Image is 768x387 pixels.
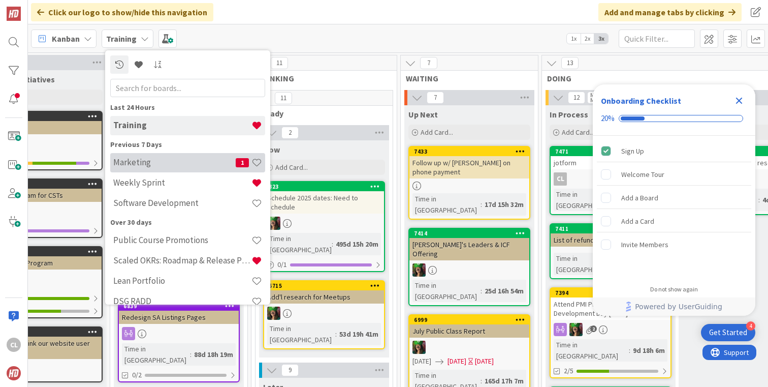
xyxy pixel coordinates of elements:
span: 2 [281,127,299,139]
div: Close Checklist [731,93,747,109]
div: List of refunds [551,233,670,247]
span: : [629,345,630,356]
div: Click our logo to show/hide this navigation [31,3,213,21]
div: Add a Board [621,192,658,204]
div: Min 1 [590,93,602,98]
span: In Process [550,109,588,120]
div: 0/1 [264,258,384,271]
span: 2x [581,34,594,44]
img: avatar [7,366,21,380]
div: Sign Up [621,145,644,157]
input: Quick Filter... [619,29,695,48]
div: 323Schedule 2025 dates: Need to schedule [264,182,384,214]
img: SL [412,341,426,354]
div: Welcome Tour is incomplete. [597,163,751,186]
img: SL [569,323,583,336]
div: Add a Card is incomplete. [597,210,751,232]
span: [DATE] [447,356,466,367]
a: 7471jotformCLTime in [GEOGRAPHIC_DATA]:3d 20h 44m [550,146,671,215]
div: Time in [GEOGRAPHIC_DATA] [554,253,622,275]
div: 323 [269,183,384,190]
div: 7433 [414,148,529,155]
input: Search for boards... [110,79,265,97]
span: 0 / 1 [277,259,287,270]
div: Add a Board is incomplete. [597,187,751,209]
a: 7394Attend PMI Professional Development Day [DATE]. Booth?SLTime in [GEOGRAPHIC_DATA]:9d 18h 6m2/5 [550,287,671,378]
div: 6839 [119,302,239,311]
div: Get Started [709,328,747,338]
div: Follow up w/ [PERSON_NAME] on phone payment [409,156,529,178]
h4: Scaled OKRs: Roadmap & Release Plan [113,255,251,265]
div: 6999July Public Class Report [409,315,529,338]
div: Time in [GEOGRAPHIC_DATA] [412,193,481,216]
div: Time in [GEOGRAPHIC_DATA] [412,280,481,302]
span: 11 [275,92,292,104]
h4: Marketing [113,157,236,167]
div: Do not show again [650,285,698,293]
div: SL [264,307,384,320]
h4: Weekly Sprint [113,177,251,188]
div: Sign Up is complete. [597,140,751,162]
span: 2 [590,325,597,332]
span: Add Card... [275,163,308,172]
div: Checklist items [593,136,755,279]
span: Now [263,144,280,155]
div: 7414 [409,229,529,238]
div: July Public Class Report [409,324,529,338]
div: 9d 18h 6m [630,345,667,356]
h4: DSG RADD [113,296,251,306]
div: Previous 7 Days [110,139,265,150]
div: Schedule 2025 dates: Need to schedule [264,191,384,214]
div: Time in [GEOGRAPHIC_DATA] [267,233,332,255]
div: 7411List of refunds [551,224,670,247]
img: SL [267,307,280,320]
span: 13 [561,57,579,69]
img: Visit kanbanzone.com [7,7,21,21]
div: 7471jotform [551,147,670,169]
a: 7433Follow up w/ [PERSON_NAME] on phone paymentTime in [GEOGRAPHIC_DATA]:17d 15h 32m [408,146,530,220]
div: Onboarding Checklist [601,95,681,107]
a: 323Schedule 2025 dates: Need to scheduleSLTime in [GEOGRAPHIC_DATA]:495d 15h 20m0/1 [263,181,385,272]
b: Training [106,34,137,44]
div: SL [409,263,529,277]
div: 7411 [551,224,670,233]
div: 7394 [551,288,670,297]
div: 25d 16h 54m [482,285,526,296]
span: 7 [420,57,437,69]
div: 53d 19h 41m [337,329,381,340]
div: 323 [264,182,384,191]
div: Invite Members is incomplete. [597,233,751,256]
span: 9 [281,364,299,376]
div: Last 24 Hours [110,102,265,113]
div: 7433 [409,147,529,156]
div: Attend PMI Professional Development Day [DATE]. Booth? [551,297,670,320]
span: [DATE] [412,356,431,367]
div: Time in [GEOGRAPHIC_DATA] [554,189,625,211]
img: SL [267,217,280,230]
a: Powered by UserGuiding [598,297,750,316]
div: Footer [593,297,755,316]
span: Up Next [408,109,438,120]
div: Open Get Started checklist, remaining modules: 4 [701,324,755,341]
div: 7394Attend PMI Professional Development Day [DATE]. Booth? [551,288,670,320]
span: Ready [261,108,380,118]
span: Kanban [52,33,80,45]
div: 7433Follow up w/ [PERSON_NAME] on phone payment [409,147,529,178]
img: SL [412,263,426,277]
div: Add a Card [621,215,654,227]
div: 4 [746,321,755,331]
div: CL [7,338,21,352]
h4: Software Development [113,198,251,208]
div: 6715Add'l research for Meetups [264,281,384,304]
span: 3x [594,34,608,44]
span: 0/2 [132,370,142,380]
span: 2/5 [564,366,573,376]
div: 7394 [555,289,670,296]
div: [PERSON_NAME]'s Leaders & ICF Offering [409,238,529,260]
div: 7471 [555,148,670,155]
div: [DATE] [475,356,494,367]
a: 6715Add'l research for MeetupsSLTime in [GEOGRAPHIC_DATA]:53d 19h 41m [263,280,385,349]
div: Add'l research for Meetups [264,290,384,304]
div: 165d 17h 7m [482,375,526,386]
div: jotform [551,156,670,169]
